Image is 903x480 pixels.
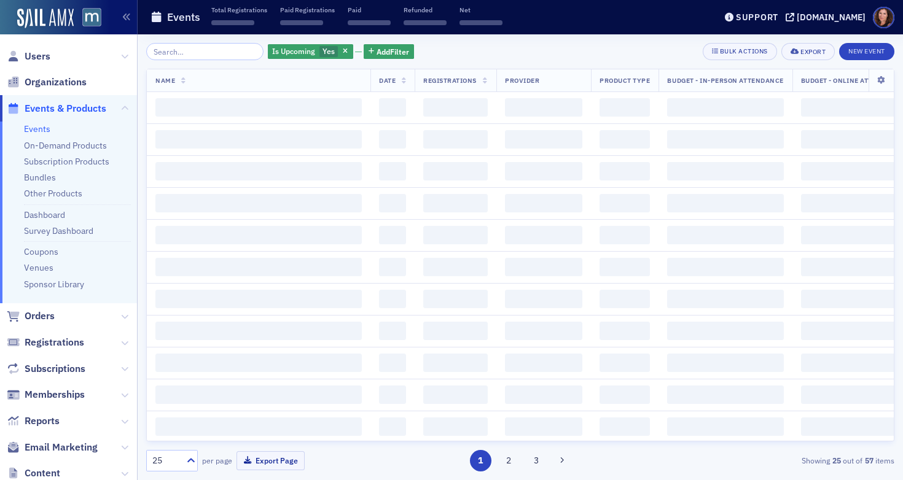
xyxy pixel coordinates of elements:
span: ‌ [423,385,488,404]
span: ‌ [667,98,783,117]
span: Yes [322,46,335,56]
button: Export Page [237,451,305,470]
p: Paid [348,6,391,14]
span: ‌ [667,354,783,372]
div: Showing out of items [654,455,894,466]
span: ‌ [505,417,582,436]
span: Users [25,50,50,63]
span: ‌ [423,258,488,276]
span: ‌ [155,290,362,308]
div: Bulk Actions [720,48,768,55]
span: ‌ [423,290,488,308]
button: New Event [839,43,894,60]
span: ‌ [423,354,488,372]
span: ‌ [155,226,362,244]
span: ‌ [667,417,783,436]
span: ‌ [423,130,488,149]
img: SailAMX [82,8,101,27]
span: ‌ [379,385,406,404]
span: ‌ [379,226,406,244]
label: per page [202,455,232,466]
span: ‌ [379,258,406,276]
span: ‌ [379,417,406,436]
span: Subscriptions [25,362,85,376]
span: Product Type [600,76,650,85]
a: Users [7,50,50,63]
span: ‌ [379,290,406,308]
span: Provider [505,76,539,85]
button: Bulk Actions [703,43,777,60]
a: Orders [7,309,55,323]
span: ‌ [600,385,650,404]
input: Search… [146,43,264,60]
span: Reports [25,414,60,428]
span: ‌ [423,226,488,244]
a: Reports [7,414,60,428]
span: ‌ [505,162,582,180]
span: ‌ [155,385,362,404]
a: Sponsor Library [24,279,84,290]
span: ‌ [379,98,406,117]
div: Yes [268,44,353,60]
span: ‌ [155,354,362,372]
span: ‌ [155,162,362,180]
span: ‌ [505,130,582,149]
span: Add Filter [377,46,409,57]
a: Events [24,123,50,134]
span: Orders [25,309,55,323]
span: ‌ [667,385,783,404]
span: ‌ [667,322,783,340]
span: ‌ [423,162,488,180]
a: Dashboard [24,209,65,220]
span: ‌ [423,194,488,212]
button: AddFilter [364,44,414,60]
span: ‌ [379,130,406,149]
span: ‌ [667,162,783,180]
div: Export [800,48,826,55]
a: Memberships [7,388,85,401]
span: ‌ [404,20,447,25]
span: ‌ [505,226,582,244]
span: ‌ [505,98,582,117]
span: ‌ [348,20,391,25]
a: Bundles [24,172,56,183]
span: ‌ [155,194,362,212]
a: Coupons [24,246,58,257]
p: Paid Registrations [280,6,335,14]
a: Venues [24,262,53,273]
span: Registrations [25,336,84,349]
a: Events & Products [7,102,106,115]
strong: 25 [830,455,843,466]
div: 25 [152,454,179,467]
a: Content [7,466,60,480]
div: Support [736,12,778,23]
button: [DOMAIN_NAME] [786,13,870,21]
a: Subscriptions [7,362,85,376]
span: ‌ [505,290,582,308]
a: Email Marketing [7,441,98,454]
span: Date [379,76,396,85]
span: Organizations [25,75,87,89]
h1: Events [167,10,200,25]
span: ‌ [155,258,362,276]
button: 1 [470,450,491,471]
span: ‌ [155,98,362,117]
a: View Homepage [74,8,101,29]
span: ‌ [505,194,582,212]
span: Email Marketing [25,441,98,454]
span: ‌ [379,322,406,340]
span: ‌ [600,290,650,308]
a: Subscription Products [24,156,109,167]
span: ‌ [423,98,488,117]
span: ‌ [600,226,650,244]
span: ‌ [600,194,650,212]
span: ‌ [280,20,323,25]
a: Registrations [7,336,84,349]
button: 2 [498,450,519,471]
span: ‌ [423,417,488,436]
a: SailAMX [17,9,74,28]
p: Total Registrations [211,6,267,14]
span: ‌ [211,20,254,25]
a: Other Products [24,188,82,199]
span: Memberships [25,388,85,401]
